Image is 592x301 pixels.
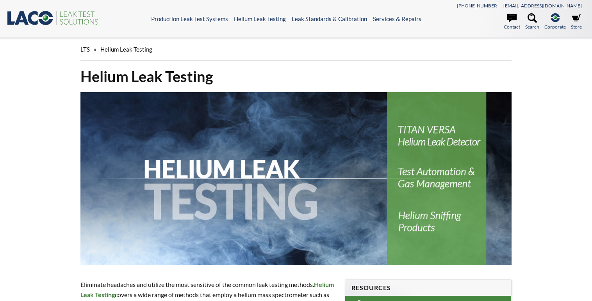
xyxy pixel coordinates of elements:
[525,13,539,30] a: Search
[292,15,367,22] a: Leak Standards & Calibration
[571,13,582,30] a: Store
[351,284,505,292] h4: Resources
[544,23,566,30] span: Corporate
[373,15,421,22] a: Services & Repairs
[151,15,228,22] a: Production Leak Test Systems
[80,281,334,298] strong: Helium Leak Testing
[457,3,499,9] a: [PHONE_NUMBER]
[80,46,90,53] span: LTS
[100,46,152,53] span: Helium Leak Testing
[503,3,582,9] a: [EMAIL_ADDRESS][DOMAIN_NAME]
[80,38,512,61] div: »
[80,92,512,265] img: Helium Leak Testing header
[504,13,520,30] a: Contact
[234,15,286,22] a: Helium Leak Testing
[80,67,512,86] h1: Helium Leak Testing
